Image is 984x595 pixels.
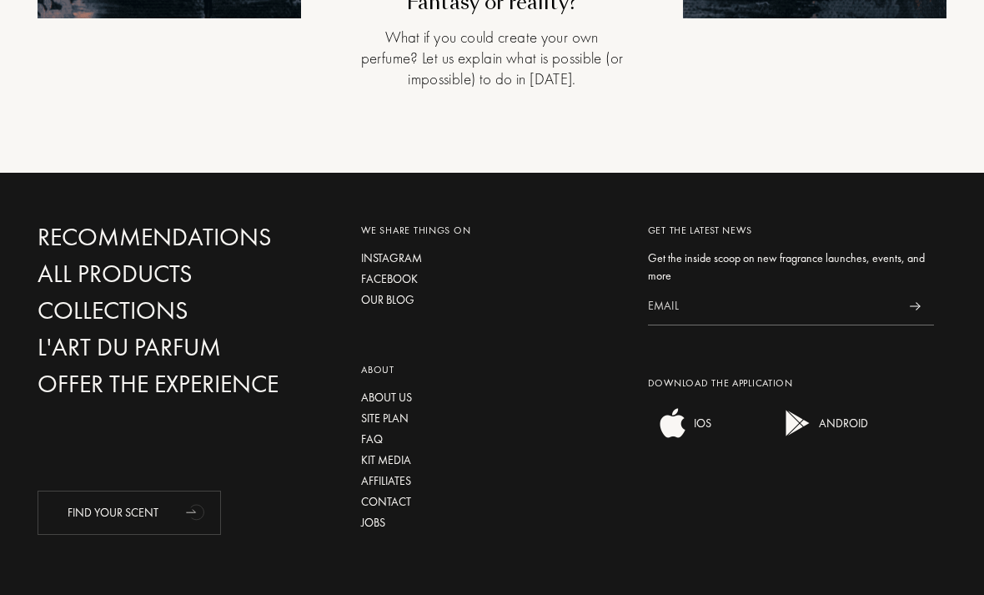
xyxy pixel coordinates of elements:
[910,302,921,310] img: news_send.svg
[656,406,690,440] img: ios app
[648,223,934,238] div: Get the latest news
[38,296,324,325] a: Collections
[361,514,622,532] a: Jobs
[361,250,622,267] a: Instagram
[648,428,711,443] a: ios appIOS
[361,472,622,490] a: Affiliates
[38,260,324,289] a: All products
[180,495,213,528] div: animation
[38,370,324,399] a: Offer the experience
[361,270,622,288] a: Facebook
[38,491,221,535] div: Find your scent
[361,362,622,377] div: About
[38,223,324,252] a: Recommendations
[38,333,324,362] a: L'Art du Parfum
[648,376,934,391] div: Download the application
[361,493,622,511] a: Contact
[361,410,622,427] a: Site plan
[359,27,625,89] div: What if you could create your own perfume? Let us explain what is possible (or impossible) to do ...
[815,406,868,440] div: ANDROID
[648,250,934,285] div: Get the inside scoop on new fragrance launches, events, and more
[361,291,622,309] a: Our blog
[361,431,622,448] a: FAQ
[361,223,622,238] div: We share things on
[648,288,896,325] input: Email
[781,406,815,440] img: android app
[690,406,711,440] div: IOS
[361,451,622,469] a: Kit media
[361,389,622,406] a: About us
[773,428,868,443] a: android appANDROID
